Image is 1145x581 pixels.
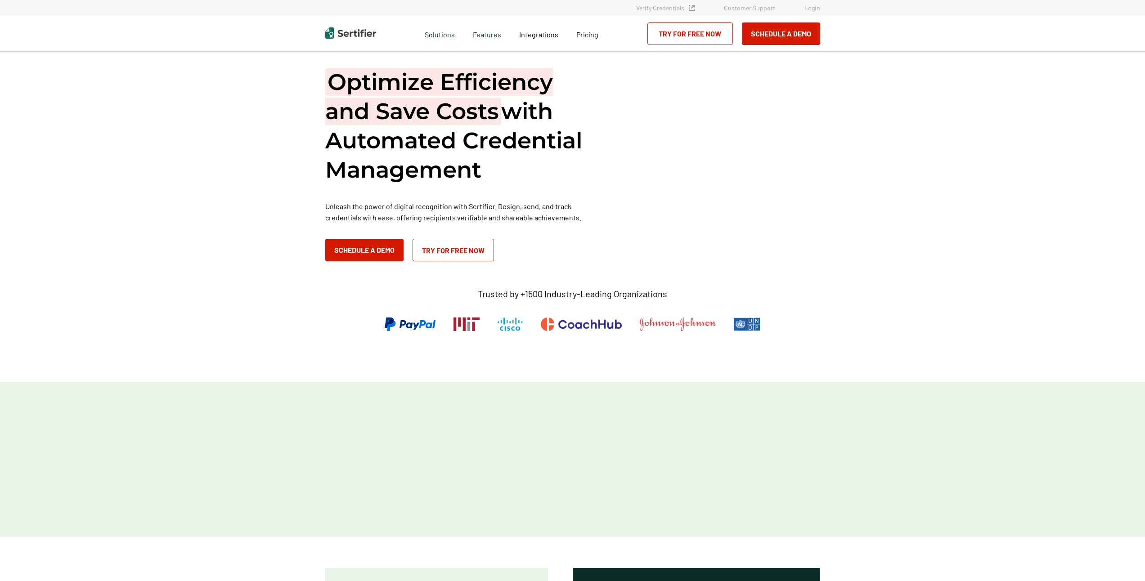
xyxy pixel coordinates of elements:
[413,239,494,261] a: Try for Free Now
[576,30,598,39] span: Pricing
[647,22,733,45] a: Try for Free Now
[325,67,595,184] h1: with Automated Credential Management
[325,68,553,125] span: Optimize Efficiency and Save Costs
[576,28,598,39] a: Pricing
[325,27,376,39] img: Sertifier | Digital Credentialing Platform
[640,317,715,331] img: Johnson & Johnson
[454,317,480,331] img: Massachusetts Institute of Technology
[473,28,501,39] span: Features
[541,317,622,331] img: CoachHub
[689,5,695,11] img: Verified
[385,317,436,331] img: PayPal
[519,30,558,39] span: Integrations
[425,28,455,39] span: Solutions
[804,4,820,12] a: Login
[498,317,523,331] img: Cisco
[519,28,558,39] a: Integrations
[724,4,775,12] a: Customer Support
[478,288,667,299] p: Trusted by +1500 Industry-Leading Organizations
[734,317,760,331] img: UNDP
[325,201,595,223] p: Unleash the power of digital recognition with Sertifier. Design, send, and track credentials with...
[636,4,695,12] a: Verify Credentials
